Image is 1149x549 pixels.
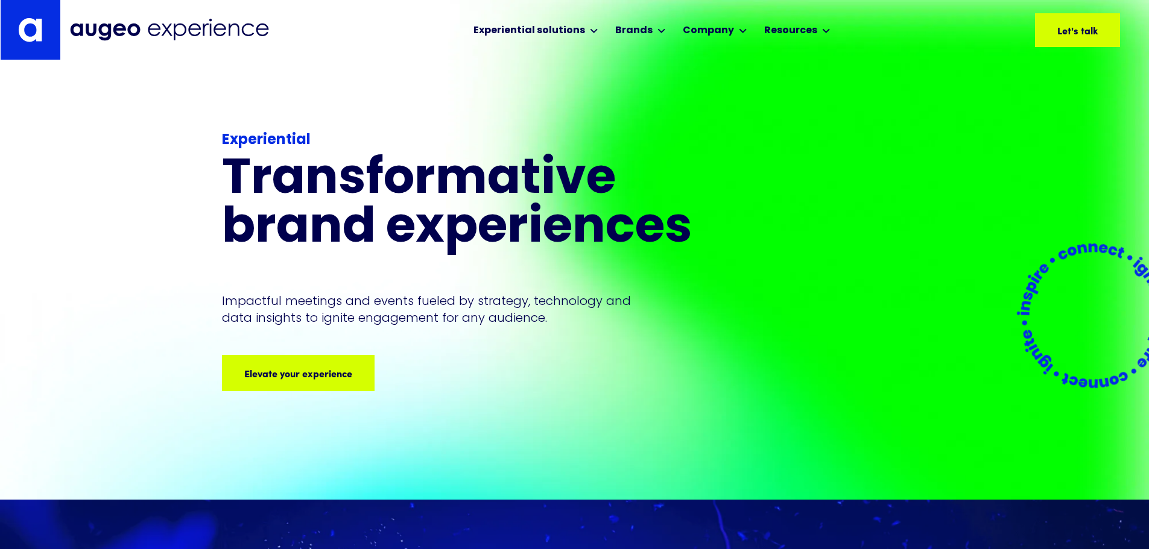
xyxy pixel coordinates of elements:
[222,292,637,326] p: Impactful meetings and events fueled by strategy, technology and data insights to ignite engageme...
[473,24,585,38] div: Experiential solutions
[18,17,42,42] img: Augeo's "a" monogram decorative logo in white.
[683,24,734,38] div: Company
[222,355,375,391] a: Elevate your experience
[1035,13,1120,47] a: Let's talk
[615,24,653,38] div: Brands
[70,19,269,41] img: Augeo Experience business unit full logo in midnight blue.
[222,156,743,254] h1: Transformative brand experiences
[222,130,743,151] div: Experiential
[764,24,817,38] div: Resources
